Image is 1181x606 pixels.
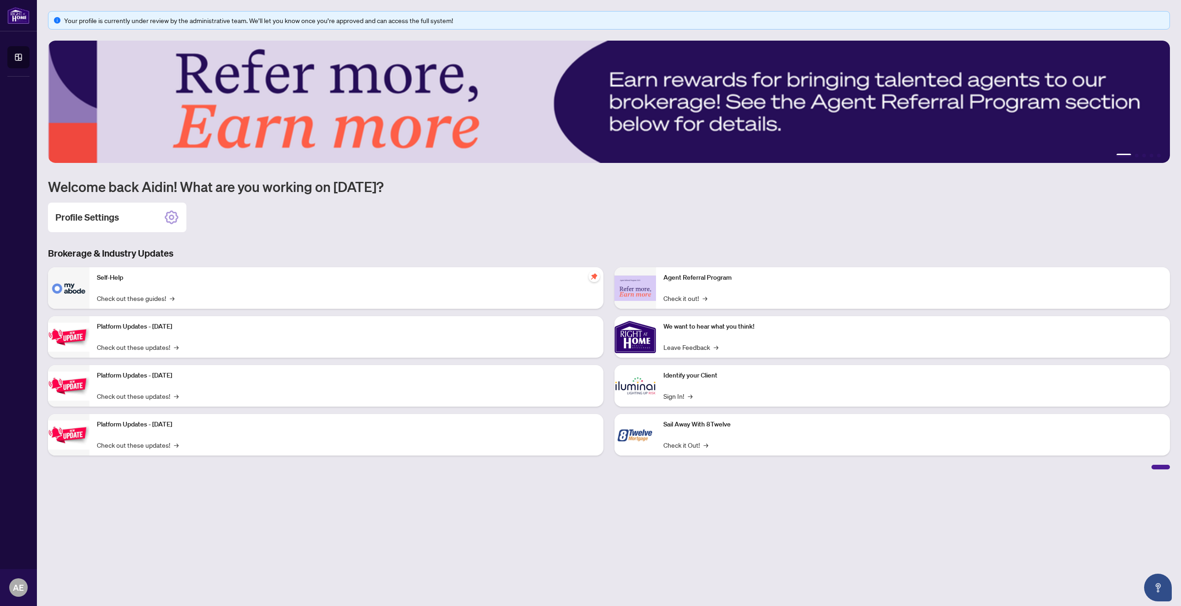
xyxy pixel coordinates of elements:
img: logo [7,7,30,24]
span: → [688,391,692,401]
span: → [714,342,718,352]
button: 4 [1150,154,1153,157]
p: Platform Updates - [DATE] [97,322,596,332]
a: Check out these updates!→ [97,440,179,450]
p: Sail Away With 8Twelve [663,420,1163,430]
button: 2 [1135,154,1139,157]
span: → [174,440,179,450]
a: Check it Out!→ [663,440,708,450]
img: Platform Updates - July 21, 2025 [48,323,89,352]
img: Platform Updates - June 23, 2025 [48,420,89,450]
button: 1 [1116,154,1131,157]
p: Platform Updates - [DATE] [97,371,596,381]
p: Self-Help [97,273,596,283]
span: → [704,440,708,450]
h1: Welcome back Aidin! What are you working on [DATE]? [48,178,1170,195]
span: → [170,293,174,303]
span: info-circle [54,17,60,24]
span: pushpin [589,271,600,282]
a: Leave Feedback→ [663,342,718,352]
a: Sign In!→ [663,391,692,401]
img: Sail Away With 8Twelve [614,414,656,456]
a: Check out these updates!→ [97,391,179,401]
p: Platform Updates - [DATE] [97,420,596,430]
a: Check out these guides!→ [97,293,174,303]
a: Check it out!→ [663,293,707,303]
img: Slide 0 [48,41,1170,163]
button: Open asap [1144,574,1172,601]
p: Agent Referral Program [663,273,1163,283]
img: We want to hear what you think! [614,316,656,358]
p: Identify your Client [663,371,1163,381]
img: Agent Referral Program [614,276,656,301]
h2: Profile Settings [55,211,119,224]
button: 3 [1142,154,1146,157]
h3: Brokerage & Industry Updates [48,247,1170,260]
span: → [174,391,179,401]
span: AE [13,581,24,594]
span: → [703,293,707,303]
img: Identify your Client [614,365,656,407]
p: We want to hear what you think! [663,322,1163,332]
img: Self-Help [48,267,89,309]
button: 5 [1157,154,1161,157]
img: Platform Updates - July 8, 2025 [48,372,89,401]
a: Check out these updates!→ [97,342,179,352]
div: Your profile is currently under review by the administrative team. We’ll let you know once you’re... [64,15,1164,25]
span: → [174,342,179,352]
